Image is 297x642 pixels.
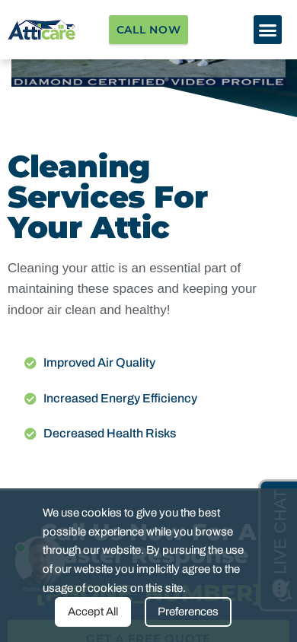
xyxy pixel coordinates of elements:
[37,12,123,31] span: Opens a chat window
[8,151,289,243] h2: Cleaning Services For Your Attic
[8,258,289,322] p: Cleaning your attic is an essential part of maintaining these spaces and keeping your indoor air ...
[40,424,176,443] span: Decreased Health Risks
[40,353,155,373] span: Improved Air Quality
[40,389,197,408] span: Increased Energy Efficiency
[109,15,189,44] a: Call Now
[55,597,131,627] div: Accept All
[254,15,283,44] div: Menu Toggle
[145,597,232,627] div: Preferences
[8,482,251,596] iframe: Chat Invitation
[117,19,181,40] span: Call Now
[43,504,244,597] span: We use cookies to give you the best possible experience while you browse through our website. By ...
